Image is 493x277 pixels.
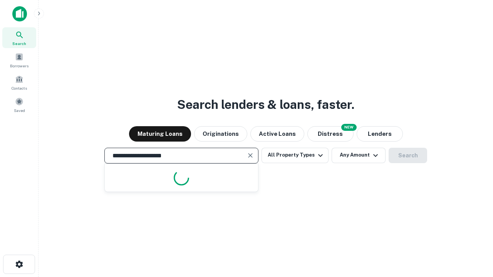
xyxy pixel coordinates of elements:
button: Clear [245,150,256,161]
button: Maturing Loans [129,126,191,142]
a: Search [2,27,36,48]
span: Borrowers [10,63,29,69]
h3: Search lenders & loans, faster. [177,95,354,114]
a: Contacts [2,72,36,93]
span: Search [12,40,26,47]
button: Search distressed loans with lien and other non-mortgage details. [307,126,354,142]
a: Borrowers [2,50,36,70]
button: All Property Types [262,148,329,163]
button: Lenders [357,126,403,142]
button: Active Loans [250,126,304,142]
img: capitalize-icon.png [12,6,27,22]
span: Contacts [12,85,27,91]
button: Any Amount [332,148,386,163]
a: Saved [2,94,36,115]
button: Originations [194,126,247,142]
span: Saved [14,107,25,113]
iframe: Chat Widget [454,215,493,252]
div: NEW [341,124,357,131]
